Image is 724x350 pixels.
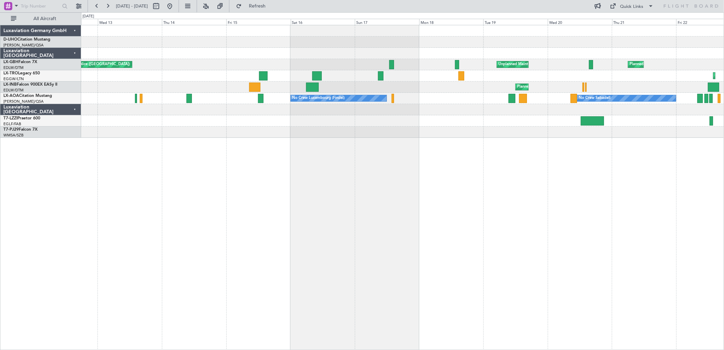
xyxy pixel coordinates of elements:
span: All Aircraft [18,16,72,21]
span: LX-TRO [3,71,18,75]
span: [DATE] - [DATE] [116,3,148,9]
a: EDLW/DTM [3,65,24,70]
a: [PERSON_NAME]/QSA [3,43,44,48]
a: D-IJHOCitation Mustang [3,38,50,42]
a: WMSA/SZB [3,133,24,138]
div: Quick Links [620,3,644,10]
a: [PERSON_NAME]/QSA [3,99,44,104]
span: Refresh [243,4,272,9]
div: Sun 17 [355,19,419,25]
div: No Crew Sabadell [579,93,610,103]
div: Fri 15 [226,19,291,25]
a: LX-INBFalcon 900EX EASy II [3,83,57,87]
button: Refresh [233,1,274,12]
a: EGLF/FAB [3,121,21,127]
a: T7-PJ29Falcon 7X [3,128,37,132]
div: Thu 21 [612,19,677,25]
div: Thu 14 [162,19,226,25]
div: Planned Maint Geneva (Cointrin) [517,82,574,92]
a: EDLW/DTM [3,88,24,93]
span: LX-AOA [3,94,19,98]
span: T7-PJ29 [3,128,19,132]
button: Quick Links [607,1,657,12]
a: LX-GBHFalcon 7X [3,60,37,64]
span: D-IJHO [3,38,17,42]
a: LX-TROLegacy 650 [3,71,40,75]
div: [DATE] [82,14,94,19]
span: T7-LZZI [3,116,17,120]
div: Planned Maint Nice ([GEOGRAPHIC_DATA]) [630,59,706,70]
a: LX-AOACitation Mustang [3,94,52,98]
input: Trip Number [21,1,60,11]
div: Sat 16 [291,19,355,25]
span: LX-INB [3,83,17,87]
div: Unplanned Maint [GEOGRAPHIC_DATA] ([GEOGRAPHIC_DATA]) [499,59,611,70]
div: Mon 18 [419,19,484,25]
button: All Aircraft [7,13,74,24]
div: Tue 19 [483,19,548,25]
a: T7-LZZIPraetor 600 [3,116,40,120]
span: LX-GBH [3,60,18,64]
a: EGGW/LTN [3,76,24,82]
div: Wed 13 [98,19,162,25]
div: Wed 20 [548,19,612,25]
div: Planned Maint Nice ([GEOGRAPHIC_DATA]) [54,59,130,70]
div: No Crew Luxembourg (Findel) [292,93,345,103]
